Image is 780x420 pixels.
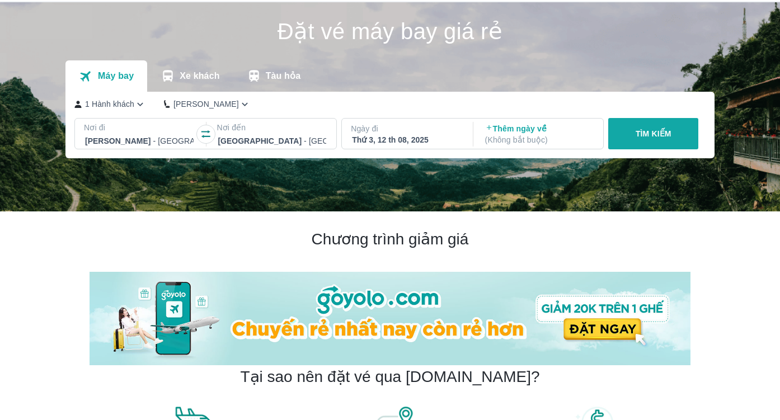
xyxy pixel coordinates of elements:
h1: Đặt vé máy bay giá rẻ [65,20,715,43]
h2: Tại sao nên đặt vé qua [DOMAIN_NAME]? [240,367,539,387]
p: ( Không bắt buộc ) [485,134,594,145]
p: Nơi đến [217,122,327,133]
p: Nơi đi [84,122,195,133]
p: Tàu hỏa [266,70,301,82]
img: banner-home [90,272,690,365]
button: 1 Hành khách [74,98,146,110]
p: Thêm ngày về [485,123,594,145]
h2: Chương trình giảm giá [90,229,690,249]
p: Ngày đi [351,123,462,134]
p: TÌM KIẾM [636,128,671,139]
p: 1 Hành khách [85,98,134,110]
div: Thứ 3, 12 th 08, 2025 [352,134,461,145]
div: transportation tabs [65,60,314,92]
button: TÌM KIẾM [608,118,698,149]
p: [PERSON_NAME] [173,98,239,110]
p: Máy bay [98,70,134,82]
p: Xe khách [180,70,219,82]
button: [PERSON_NAME] [164,98,251,110]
